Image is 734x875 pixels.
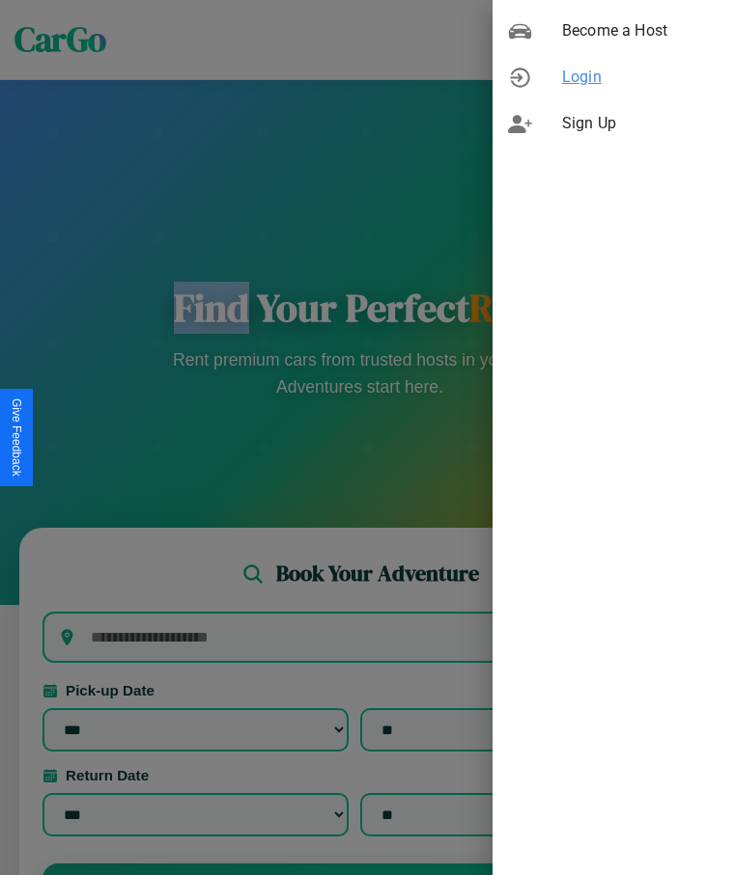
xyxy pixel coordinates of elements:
[493,100,734,147] div: Sign Up
[10,398,23,477] div: Give Feedback
[493,8,734,54] div: Become a Host
[562,19,719,42] span: Become a Host
[562,66,719,89] span: Login
[562,112,719,135] span: Sign Up
[493,54,734,100] div: Login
